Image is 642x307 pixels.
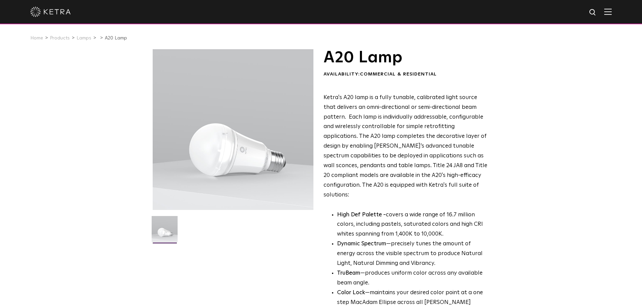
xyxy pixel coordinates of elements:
img: A20-Lamp-2021-Web-Square [152,216,178,247]
a: A20 Lamp [105,36,127,40]
p: covers a wide range of 16.7 million colors, including pastels, saturated colors and high CRI whit... [337,210,488,240]
h1: A20 Lamp [324,49,488,66]
li: —precisely tunes the amount of energy across the visible spectrum to produce Natural Light, Natur... [337,239,488,269]
a: Products [50,36,70,40]
img: Hamburger%20Nav.svg [604,8,612,15]
img: search icon [589,8,597,17]
a: Home [30,36,43,40]
span: Commercial & Residential [360,72,437,76]
strong: High Def Palette - [337,212,386,218]
img: ketra-logo-2019-white [30,7,71,17]
strong: Dynamic Spectrum [337,241,386,247]
li: —produces uniform color across any available beam angle. [337,269,488,288]
strong: Color Lock [337,290,365,296]
strong: TruBeam [337,270,360,276]
span: Ketra's A20 lamp is a fully tunable, calibrated light source that delivers an omni-directional or... [324,95,487,198]
a: Lamps [77,36,91,40]
div: Availability: [324,71,488,78]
